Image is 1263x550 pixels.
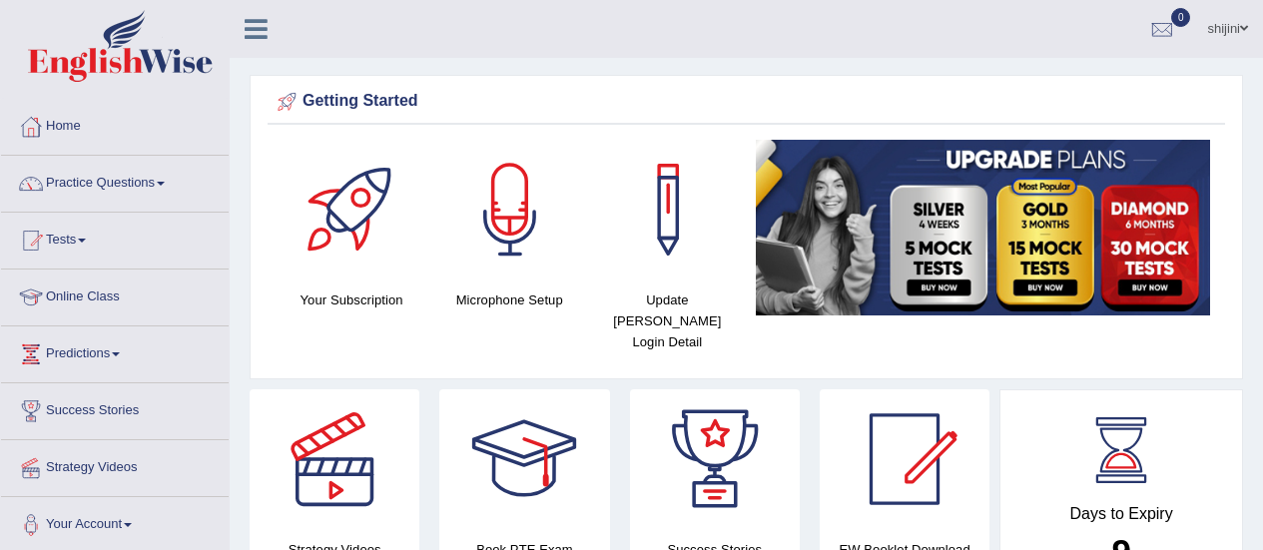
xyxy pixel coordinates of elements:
[1,440,229,490] a: Strategy Videos
[1,99,229,149] a: Home
[1,497,229,547] a: Your Account
[1,213,229,263] a: Tests
[1,326,229,376] a: Predictions
[440,289,578,310] h4: Microphone Setup
[1,156,229,206] a: Practice Questions
[756,140,1210,315] img: small5.jpg
[283,289,420,310] h4: Your Subscription
[1,270,229,319] a: Online Class
[1,383,229,433] a: Success Stories
[273,87,1220,117] div: Getting Started
[1022,505,1220,523] h4: Days to Expiry
[1171,8,1191,27] span: 0
[598,289,736,352] h4: Update [PERSON_NAME] Login Detail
